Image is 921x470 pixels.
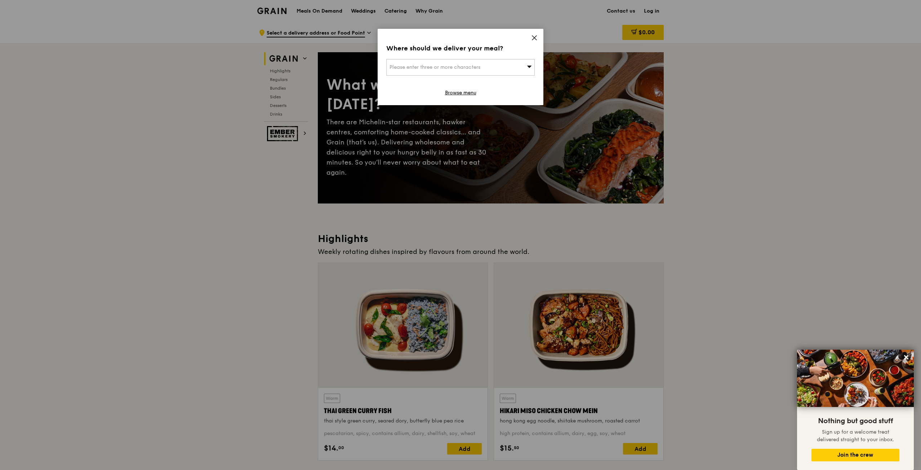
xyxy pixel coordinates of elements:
span: Nothing but good stuff [818,417,893,425]
img: DSC07876-Edit02-Large.jpeg [797,350,914,407]
span: Sign up for a welcome treat delivered straight to your inbox. [817,429,894,443]
span: Please enter three or more characters [390,64,480,70]
button: Close [900,352,912,363]
div: Where should we deliver your meal? [386,43,535,53]
a: Browse menu [445,89,476,97]
button: Join the crew [811,449,899,461]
